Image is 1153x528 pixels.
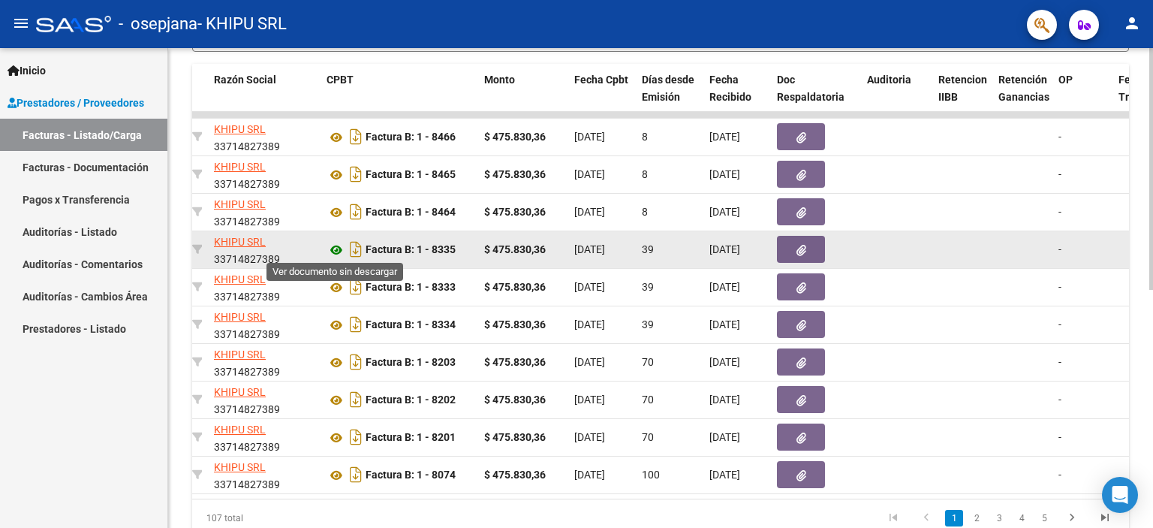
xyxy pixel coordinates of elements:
[642,281,654,293] span: 39
[1102,477,1138,513] div: Open Intercom Messenger
[366,319,456,331] strong: Factura B: 1 - 8334
[968,510,986,526] a: 2
[1058,168,1061,180] span: -
[709,356,740,368] span: [DATE]
[214,234,315,265] div: 33714827389
[709,168,740,180] span: [DATE]
[568,64,636,130] datatable-header-cell: Fecha Cpbt
[709,469,740,481] span: [DATE]
[214,459,315,490] div: 33714827389
[484,281,546,293] strong: $ 475.830,36
[574,431,605,443] span: [DATE]
[867,74,911,86] span: Auditoria
[642,168,648,180] span: 8
[214,346,315,378] div: 33714827389
[574,281,605,293] span: [DATE]
[574,356,605,368] span: [DATE]
[1058,318,1061,330] span: -
[1091,510,1119,526] a: go to last page
[574,318,605,330] span: [DATE]
[574,168,605,180] span: [DATE]
[709,243,740,255] span: [DATE]
[214,158,315,190] div: 33714827389
[366,394,456,406] strong: Factura B: 1 - 8202
[1058,510,1086,526] a: go to next page
[214,123,266,135] span: KHIPU SRL
[346,350,366,374] i: Descargar documento
[346,237,366,261] i: Descargar documento
[346,388,366,412] i: Descargar documento
[945,510,963,526] a: 1
[214,196,315,228] div: 33714827389
[1058,131,1061,143] span: -
[1058,243,1061,255] span: -
[214,384,315,415] div: 33714827389
[1052,64,1112,130] datatable-header-cell: OP
[709,281,740,293] span: [DATE]
[938,74,987,103] span: Retencion IIBB
[366,469,456,481] strong: Factura B: 1 - 8074
[484,394,546,406] strong: $ 475.830,36
[366,169,456,181] strong: Factura B: 1 - 8465
[484,243,546,255] strong: $ 475.830,36
[214,311,266,323] span: KHIPU SRL
[484,431,546,443] strong: $ 475.830,36
[366,131,456,143] strong: Factura B: 1 - 8466
[346,312,366,336] i: Descargar documento
[366,432,456,444] strong: Factura B: 1 - 8201
[642,431,654,443] span: 70
[1058,394,1061,406] span: -
[709,131,740,143] span: [DATE]
[1123,14,1141,32] mat-icon: person
[366,244,456,256] strong: Factura B: 1 - 8335
[636,64,703,130] datatable-header-cell: Días desde Emisión
[484,469,546,481] strong: $ 475.830,36
[932,64,992,130] datatable-header-cell: Retencion IIBB
[709,394,740,406] span: [DATE]
[214,424,266,436] span: KHIPU SRL
[709,206,740,218] span: [DATE]
[1013,510,1031,526] a: 4
[574,469,605,481] span: [DATE]
[208,64,321,130] datatable-header-cell: Razón Social
[1058,206,1061,218] span: -
[484,168,546,180] strong: $ 475.830,36
[484,356,546,368] strong: $ 475.830,36
[119,8,197,41] span: - osepjana
[912,510,941,526] a: go to previous page
[574,206,605,218] span: [DATE]
[1058,281,1061,293] span: -
[366,282,456,294] strong: Factura B: 1 - 8333
[709,318,740,330] span: [DATE]
[642,131,648,143] span: 8
[771,64,861,130] datatable-header-cell: Doc Respaldatoria
[214,348,266,361] span: KHIPU SRL
[214,461,266,473] span: KHIPU SRL
[484,74,515,86] span: Monto
[642,318,654,330] span: 39
[214,161,266,173] span: KHIPU SRL
[346,200,366,224] i: Descargar documento
[346,162,366,186] i: Descargar documento
[642,356,654,368] span: 70
[998,74,1049,103] span: Retención Ganancias
[1035,510,1053,526] a: 5
[214,198,266,210] span: KHIPU SRL
[8,95,144,111] span: Prestadores / Proveedores
[214,273,266,285] span: KHIPU SRL
[214,421,315,453] div: 33714827389
[366,207,456,219] strong: Factura B: 1 - 8464
[574,243,605,255] span: [DATE]
[777,74,844,103] span: Doc Respaldatoria
[1058,356,1061,368] span: -
[346,125,366,149] i: Descargar documento
[214,271,315,303] div: 33714827389
[214,74,276,86] span: Razón Social
[12,14,30,32] mat-icon: menu
[321,64,478,130] datatable-header-cell: CPBT
[214,121,315,152] div: 33714827389
[214,386,266,398] span: KHIPU SRL
[366,357,456,369] strong: Factura B: 1 - 8203
[574,394,605,406] span: [DATE]
[478,64,568,130] datatable-header-cell: Monto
